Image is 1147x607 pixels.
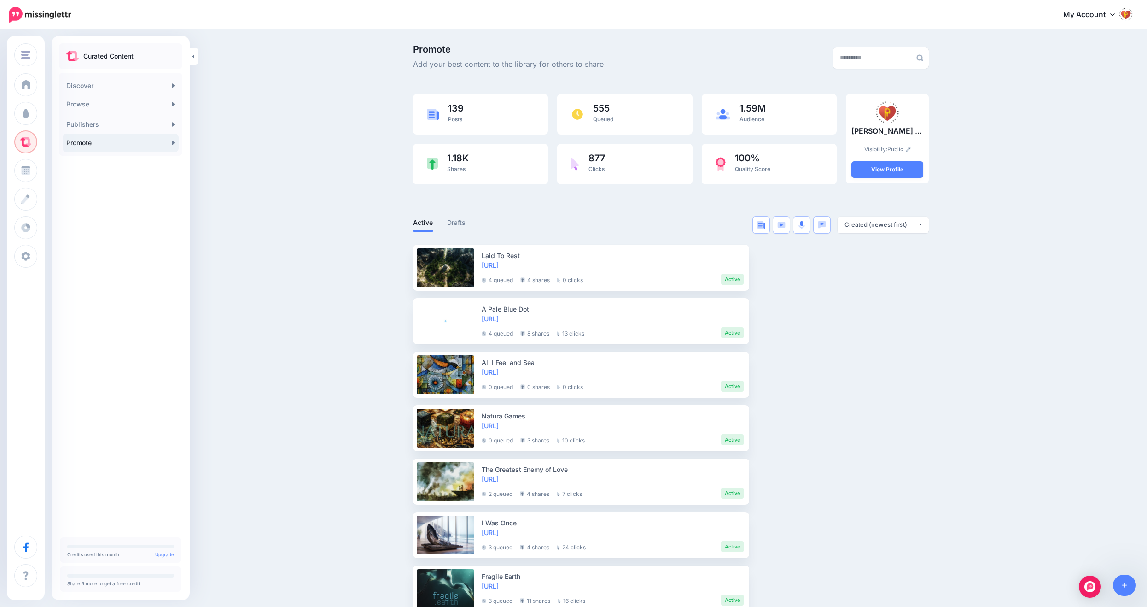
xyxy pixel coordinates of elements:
[735,153,770,163] span: 100%
[844,220,918,229] div: Created (newest first)
[557,541,586,552] li: 24 clicks
[427,109,439,119] img: article-blue.png
[482,492,486,496] img: clock-grey-darker.png
[557,488,582,499] li: 7 clicks
[482,572,744,581] div: Fragile Earth
[447,153,469,163] span: 1.18K
[63,115,179,134] a: Publishers
[520,545,524,550] img: share-grey.png
[571,158,579,171] img: pointer-purple.png
[482,315,499,323] a: [URL]
[520,438,525,443] img: share-grey.png
[482,385,486,389] img: clock-grey-darker.png
[851,161,923,178] a: View Profile
[739,116,764,123] span: Audience
[482,274,513,285] li: 4 queued
[721,274,744,285] li: Active
[721,595,744,606] li: Active
[482,368,499,376] a: [URL]
[66,51,79,61] img: curate.png
[520,491,524,496] img: share-grey.png
[482,434,513,445] li: 0 queued
[777,222,786,228] img: video-blue.png
[557,331,560,336] img: pointer-grey.png
[1054,4,1133,26] a: My Account
[557,438,560,443] img: pointer-grey.png
[63,134,179,152] a: Promote
[482,422,499,430] a: [URL]
[557,434,585,445] li: 10 clicks
[413,59,604,71] span: Add your best content to the library for others to share
[874,100,900,125] img: 636HHXWUKMFDH98Z6K7J6005QCT4GKX9_thumb.png
[413,45,604,54] span: Promote
[448,116,462,123] span: Posts
[520,331,525,336] img: share-grey.png
[593,104,613,113] span: 555
[557,274,583,285] li: 0 clicks
[520,381,550,392] li: 0 shares
[482,358,744,367] div: All I Feel and Sea
[520,595,550,606] li: 11 shares
[593,116,613,123] span: Queued
[558,599,561,603] img: pointer-grey.png
[482,582,499,590] a: [URL]
[482,438,486,443] img: clock-grey-darker.png
[482,541,512,552] li: 3 queued
[571,108,584,121] img: clock.png
[520,541,549,552] li: 4 shares
[482,465,744,474] div: The Greatest Enemy of Love
[721,488,744,499] li: Active
[482,278,486,283] img: clock-grey-darker.png
[520,327,549,338] li: 8 shares
[739,104,766,113] span: 1.59M
[482,261,499,269] a: [URL]
[447,165,466,172] span: Shares
[520,434,549,445] li: 3 shares
[427,158,438,170] img: share-green.png
[721,327,744,338] li: Active
[520,384,525,389] img: share-grey.png
[906,147,911,152] img: pencil.png
[557,278,560,283] img: pointer-grey.png
[482,327,513,338] li: 4 queued
[916,54,923,61] img: search-grey-6.png
[721,434,744,445] li: Active
[413,217,433,228] a: Active
[721,381,744,392] li: Active
[838,217,929,233] button: Created (newest first)
[482,251,744,260] div: Laid To Rest
[557,492,560,496] img: pointer-grey.png
[558,595,585,606] li: 16 clicks
[21,51,30,59] img: menu.png
[482,411,744,421] div: Natura Games
[482,488,512,499] li: 2 queued
[716,109,730,120] img: users-blue.png
[757,221,765,229] img: article-blue.png
[520,598,524,603] img: share-grey.png
[851,145,923,154] p: Visibility:
[887,146,911,153] a: Public
[482,529,499,536] a: [URL]
[83,51,134,62] p: Curated Content
[588,165,605,172] span: Clicks
[482,518,744,528] div: I Was Once
[482,475,499,483] a: [URL]
[735,165,770,172] span: Quality Score
[557,385,560,389] img: pointer-grey.png
[1079,576,1101,598] div: Open Intercom Messenger
[557,327,584,338] li: 13 clicks
[798,221,805,229] img: microphone.png
[520,277,525,283] img: share-grey.png
[557,381,583,392] li: 0 clicks
[851,125,923,137] p: [PERSON_NAME] (Curate)
[557,545,560,550] img: pointer-grey.png
[482,381,513,392] li: 0 queued
[482,304,744,314] div: A Pale Blue Dot
[588,153,606,163] span: 877
[447,217,466,228] a: Drafts
[520,488,549,499] li: 4 shares
[482,599,486,603] img: clock-grey-darker.png
[721,541,744,552] li: Active
[482,331,486,336] img: clock-grey-darker.png
[448,104,464,113] span: 139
